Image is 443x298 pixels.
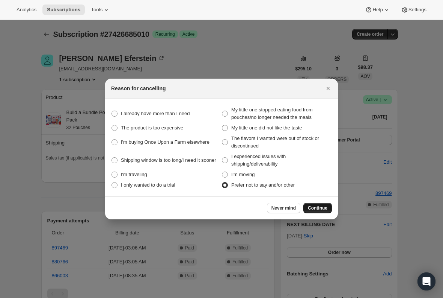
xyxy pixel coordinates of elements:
span: The flavors I wanted were out of stock or discontinued [231,135,319,149]
button: Never mind [267,203,300,213]
span: The product is too expensive [121,125,183,131]
span: Analytics [17,7,36,13]
span: I'm traveling [121,172,147,177]
button: Analytics [12,5,41,15]
span: My little one did not like the taste [231,125,302,131]
button: Settings [396,5,431,15]
span: My little one stopped eating food from pouches/no longer needed the meals [231,107,313,120]
span: Shipping window is too long/I need it sooner [121,157,216,163]
span: Prefer not to say and/or other [231,182,295,188]
span: Settings [408,7,426,13]
span: Subscriptions [47,7,80,13]
span: Help [372,7,383,13]
span: I'm moving [231,172,255,177]
div: Open Intercom Messenger [417,272,435,290]
span: I already have more than I need [121,111,190,116]
span: Continue [308,205,327,211]
span: Tools [91,7,102,13]
h2: Reason for cancelling [111,85,166,92]
button: Help [360,5,395,15]
span: I experienced issues with shipping/deliverability [231,154,286,167]
span: I only wanted to do a trial [121,182,175,188]
button: Continue [303,203,332,213]
button: Tools [86,5,115,15]
button: Close [323,83,333,94]
button: Subscriptions [42,5,85,15]
span: Never mind [271,205,296,211]
span: I'm buying Once Upon a Farm elsewhere [121,139,209,145]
